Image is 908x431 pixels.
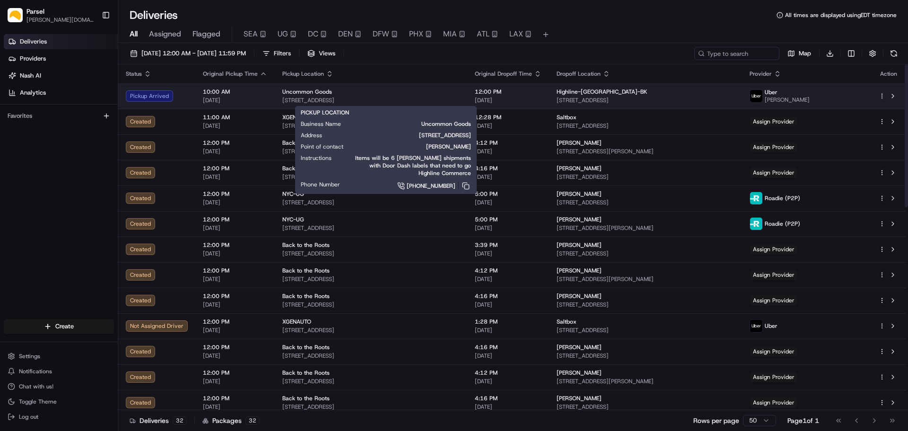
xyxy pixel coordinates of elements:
[282,250,460,257] span: [STREET_ADDRESS]
[475,343,541,351] span: 4:16 PM
[4,350,114,363] button: Settings
[4,319,114,334] button: Create
[308,28,318,40] span: DC
[557,148,734,155] span: [STREET_ADDRESS][PERSON_NAME]
[475,216,541,223] span: 5:00 PM
[203,275,267,283] span: [DATE]
[26,7,44,16] button: Parsel
[475,224,541,232] span: [DATE]
[475,378,541,385] span: [DATE]
[557,97,734,104] span: [STREET_ADDRESS]
[282,267,330,274] span: Back to the Roots
[130,28,138,40] span: All
[750,116,798,127] span: Assign Provider
[203,292,267,300] span: 12:00 PM
[557,250,734,257] span: [STREET_ADDRESS]
[8,8,23,23] img: Parsel
[557,199,734,206] span: [STREET_ADDRESS]
[94,52,114,59] span: Pylon
[203,173,267,181] span: [DATE]
[338,28,353,40] span: DEN
[282,318,311,325] span: XGENAUTO
[373,28,389,40] span: DFW
[203,403,267,411] span: [DATE]
[173,416,187,425] div: 32
[358,143,471,150] span: [PERSON_NAME]
[887,47,900,60] button: Refresh
[4,68,118,83] a: Nash AI
[282,122,460,130] span: [STREET_ADDRESS]
[19,398,57,405] span: Toggle Theme
[282,275,460,283] span: [STREET_ADDRESS]
[750,397,798,408] span: Assign Provider
[750,270,798,280] span: Assign Provider
[26,16,94,24] button: [PERSON_NAME][DOMAIN_NAME][EMAIL_ADDRESS][PERSON_NAME][DOMAIN_NAME]
[301,181,340,188] span: Phone Number
[4,51,118,66] a: Providers
[301,120,341,128] span: Business Name
[557,114,576,121] span: Saltbox
[203,343,267,351] span: 12:00 PM
[4,410,114,423] button: Log out
[282,224,460,232] span: [STREET_ADDRESS]
[750,142,798,152] span: Assign Provider
[282,199,460,206] span: [STREET_ADDRESS]
[475,199,541,206] span: [DATE]
[4,34,118,49] a: Deliveries
[282,352,460,360] span: [STREET_ADDRESS]
[765,194,800,202] span: Roadie (P2P)
[203,165,267,172] span: 12:00 PM
[203,326,267,334] span: [DATE]
[509,28,523,40] span: LAX
[4,380,114,393] button: Chat with us!
[282,88,332,96] span: Uncommon Goods
[750,90,762,102] img: uber-new-logo.jpeg
[557,190,602,198] span: [PERSON_NAME]
[20,37,47,46] span: Deliveries
[319,49,335,58] span: Views
[20,54,46,63] span: Providers
[282,369,330,377] span: Back to the Roots
[20,88,46,97] span: Analytics
[203,199,267,206] span: [DATE]
[19,352,40,360] span: Settings
[303,47,340,60] button: Views
[765,88,777,96] span: Uber
[356,120,471,128] span: Uncommon Goods
[282,378,460,385] span: [STREET_ADDRESS]
[347,154,471,177] span: Items will be 6 [PERSON_NAME] shipments with Door Dash labels that need to go Highline Commerce
[337,132,471,139] span: [STREET_ADDRESS]
[750,244,798,255] span: Assign Provider
[19,383,53,390] span: Chat with us!
[282,301,460,308] span: [STREET_ADDRESS]
[475,114,541,121] span: 12:28 PM
[282,165,330,172] span: Back to the Roots
[475,173,541,181] span: [DATE]
[301,109,349,116] span: PICKUP LOCATION
[475,292,541,300] span: 4:16 PM
[67,52,114,59] a: Powered byPylon
[787,416,819,425] div: Page 1 of 1
[557,326,734,334] span: [STREET_ADDRESS]
[301,143,343,150] span: Point of contact
[475,70,532,78] span: Original Dropoff Time
[301,154,332,162] span: Instructions
[475,165,541,172] span: 4:16 PM
[557,267,602,274] span: [PERSON_NAME]
[19,413,38,421] span: Log out
[557,88,647,96] span: Highline-[GEOGRAPHIC_DATA]-BK
[203,148,267,155] span: [DATE]
[203,88,267,96] span: 10:00 AM
[203,250,267,257] span: [DATE]
[475,241,541,249] span: 3:39 PM
[475,97,541,104] span: [DATE]
[203,241,267,249] span: 12:00 PM
[785,11,897,19] span: All times are displayed using EDT timezone
[19,368,52,375] span: Notifications
[203,190,267,198] span: 12:00 PM
[557,343,602,351] span: [PERSON_NAME]
[765,322,777,330] span: Uber
[557,352,734,360] span: [STREET_ADDRESS]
